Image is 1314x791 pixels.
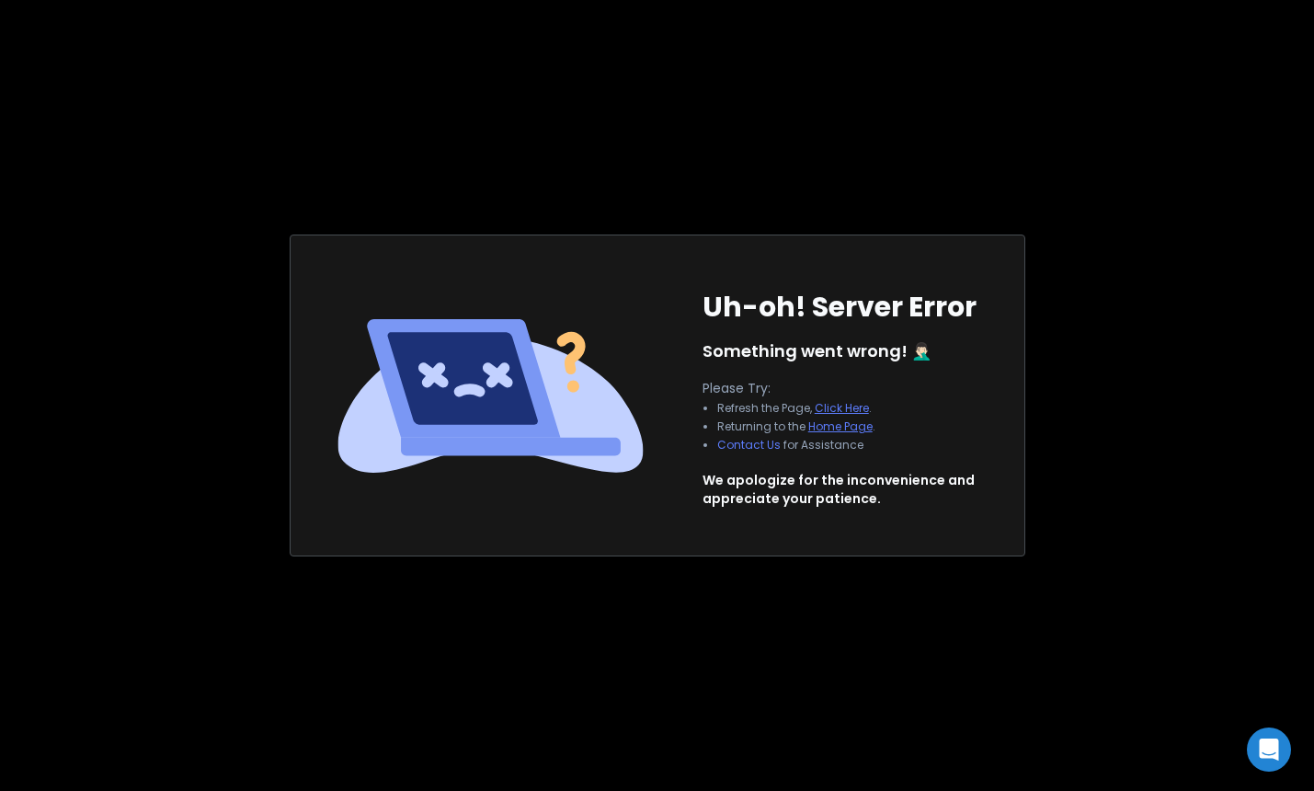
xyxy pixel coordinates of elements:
p: Please Try: [703,379,890,397]
button: Contact Us [717,438,781,453]
li: Refresh the Page, . [717,401,875,416]
p: Something went wrong! 🤦🏻‍♂️ [703,338,931,364]
li: Returning to the . [717,419,875,434]
h1: Uh-oh! Server Error [703,291,977,324]
li: for Assistance [717,438,875,453]
p: We apologize for the inconvenience and appreciate your patience. [703,471,975,508]
a: Home Page [808,418,873,434]
div: Open Intercom Messenger [1247,728,1291,772]
a: Click Here [815,400,869,416]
